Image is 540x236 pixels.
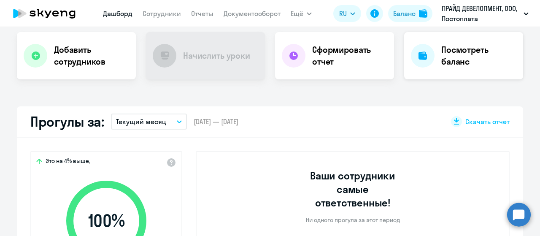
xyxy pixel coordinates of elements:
[30,113,104,130] h2: Прогулы за:
[191,9,213,18] a: Отчеты
[442,3,520,24] p: ПРАЙД ДЕВЕЛОПМЕНТ, ООО, Постоплата
[111,114,187,130] button: Текущий месяц
[183,50,250,62] h4: Начислить уроки
[291,5,312,22] button: Ещё
[339,8,347,19] span: RU
[312,44,387,68] h4: Сформировать отчет
[437,3,533,24] button: ПРАЙД ДЕВЕЛОПМЕНТ, ООО, Постоплата
[58,211,155,231] span: 100 %
[103,9,132,18] a: Дашборд
[465,117,510,126] span: Скачать отчет
[393,8,416,19] div: Баланс
[441,44,516,68] h4: Посмотреть баланс
[291,8,303,19] span: Ещё
[419,9,427,18] img: balance
[194,117,238,126] span: [DATE] — [DATE]
[54,44,129,68] h4: Добавить сотрудников
[224,9,281,18] a: Документооборот
[143,9,181,18] a: Сотрудники
[46,157,90,167] span: Это на 4% выше,
[116,117,166,127] p: Текущий месяц
[333,5,361,22] button: RU
[306,216,400,224] p: Ни одного прогула за этот период
[388,5,432,22] button: Балансbalance
[299,169,407,209] h3: Ваши сотрудники самые ответственные!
